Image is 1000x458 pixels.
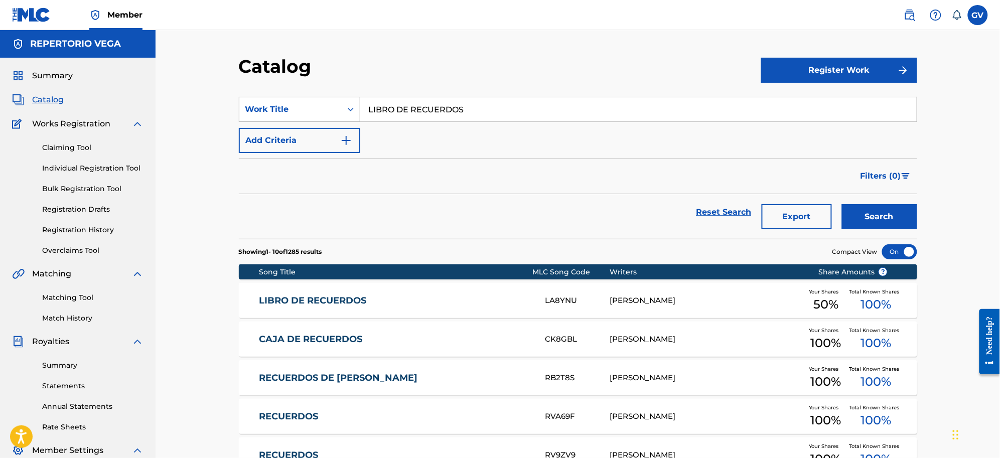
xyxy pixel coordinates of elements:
[12,268,25,280] img: Matching
[545,295,610,307] div: LA8YNU
[32,94,64,106] span: Catalog
[545,372,610,384] div: RB2T8S
[131,336,144,348] img: expand
[861,295,892,314] span: 100 %
[854,164,917,189] button: Filters (0)
[42,292,144,303] a: Matching Tool
[861,334,892,352] span: 100 %
[842,204,917,229] button: Search
[849,365,903,373] span: Total Known Shares
[239,55,317,78] h2: Catalog
[12,38,24,50] img: Accounts
[610,334,803,345] div: [PERSON_NAME]
[926,5,946,25] div: Help
[12,444,24,456] img: Member Settings
[610,372,803,384] div: [PERSON_NAME]
[42,204,144,215] a: Registration Drafts
[849,327,903,334] span: Total Known Shares
[259,295,532,307] a: LIBRO DE RECUERDOS
[12,94,24,106] img: Catalog
[900,5,920,25] a: Public Search
[849,442,903,450] span: Total Known Shares
[809,442,843,450] span: Your Shares
[861,411,892,429] span: 100 %
[89,9,101,21] img: Top Rightsholder
[809,327,843,334] span: Your Shares
[902,173,910,179] img: filter
[12,70,24,82] img: Summary
[809,365,843,373] span: Your Shares
[239,247,322,256] p: Showing 1 - 10 of 1285 results
[42,313,144,324] a: Match History
[131,118,144,130] img: expand
[897,64,909,76] img: f7272a7cc735f4ea7f67.svg
[811,373,841,391] span: 100 %
[832,247,878,256] span: Compact View
[904,9,916,21] img: search
[30,38,121,50] h5: REPERTORIO VEGA
[42,401,144,412] a: Annual Statements
[12,70,73,82] a: SummarySummary
[12,8,51,22] img: MLC Logo
[32,118,110,130] span: Works Registration
[818,267,888,277] span: Share Amounts
[340,134,352,146] img: 9d2ae6d4665cec9f34b9.svg
[849,288,903,295] span: Total Known Shares
[239,128,360,153] button: Add Criteria
[32,444,103,456] span: Member Settings
[861,373,892,391] span: 100 %
[952,10,962,20] div: Notifications
[879,268,887,276] span: ?
[42,381,144,391] a: Statements
[545,334,610,345] div: CK8GBL
[930,9,942,21] img: help
[245,103,336,115] div: Work Title
[42,422,144,432] a: Rate Sheets
[12,336,24,348] img: Royalties
[849,404,903,411] span: Total Known Shares
[545,411,610,422] div: RVA69F
[762,204,832,229] button: Export
[968,5,988,25] div: User Menu
[811,334,841,352] span: 100 %
[691,201,757,223] a: Reset Search
[809,288,843,295] span: Your Shares
[239,97,917,239] form: Search Form
[953,420,959,450] div: Arrastrar
[610,295,803,307] div: [PERSON_NAME]
[42,225,144,235] a: Registration History
[811,411,841,429] span: 100 %
[42,245,144,256] a: Overclaims Tool
[42,360,144,371] a: Summary
[12,94,64,106] a: CatalogCatalog
[809,404,843,411] span: Your Shares
[259,334,532,345] a: CAJA DE RECUERDOS
[610,267,803,277] div: Writers
[861,170,901,182] span: Filters ( 0 )
[972,301,1000,382] iframe: Resource Center
[259,267,532,277] div: Song Title
[950,410,1000,458] iframe: Chat Widget
[532,267,610,277] div: MLC Song Code
[131,268,144,280] img: expand
[950,410,1000,458] div: Widget de chat
[813,295,838,314] span: 50 %
[42,184,144,194] a: Bulk Registration Tool
[12,118,25,130] img: Works Registration
[259,372,532,384] a: RECUERDOS DE [PERSON_NAME]
[32,268,71,280] span: Matching
[42,142,144,153] a: Claiming Tool
[32,70,73,82] span: Summary
[32,336,69,348] span: Royalties
[761,58,917,83] button: Register Work
[131,444,144,456] img: expand
[42,163,144,174] a: Individual Registration Tool
[107,9,142,21] span: Member
[610,411,803,422] div: [PERSON_NAME]
[259,411,532,422] a: RECUERDOS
